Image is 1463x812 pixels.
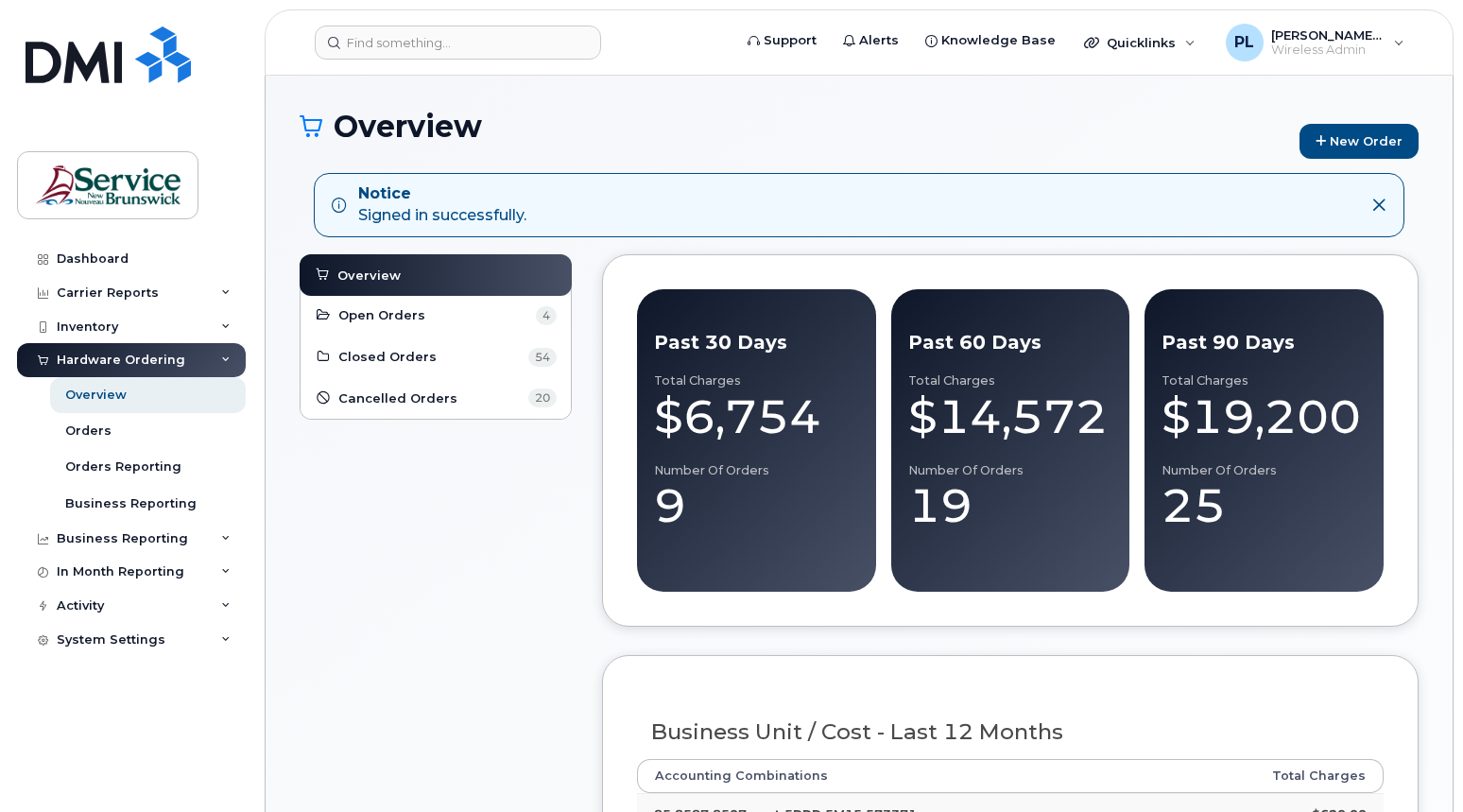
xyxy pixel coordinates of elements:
div: 9 [654,477,859,534]
a: Closed Orders 54 [315,346,557,369]
span: 20 [528,389,557,407]
div: Signed in successfully. [358,183,526,227]
a: Overview [314,264,558,286]
div: $19,200 [1162,389,1367,445]
span: Closed Orders [338,348,437,366]
div: Past 30 Days [654,329,859,356]
th: Total Charges [1163,759,1384,793]
div: Total Charges [908,373,1113,389]
div: $6,754 [654,389,859,445]
a: Cancelled Orders 20 [315,388,557,410]
div: Number of Orders [1162,463,1367,478]
div: 25 [1162,477,1367,534]
div: Number of Orders [908,463,1113,478]
div: Total Charges [654,373,859,389]
span: Overview [337,267,401,285]
div: 19 [908,477,1113,534]
a: Open Orders 4 [315,304,557,327]
div: Number of Orders [654,463,859,478]
div: $14,572 [908,389,1113,445]
div: Past 60 Days [908,329,1113,356]
div: Total Charges [1162,373,1367,389]
span: 4 [536,306,557,325]
a: New Order [1299,124,1419,159]
strong: Notice [358,183,526,205]
div: Past 90 Days [1162,329,1367,356]
h1: Overview [300,110,1290,143]
span: Cancelled Orders [338,389,457,407]
th: Accounting Combinations [637,759,1163,793]
h3: Business Unit / Cost - Last 12 Months [651,720,1369,744]
span: 54 [528,348,557,367]
span: Open Orders [338,306,425,324]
